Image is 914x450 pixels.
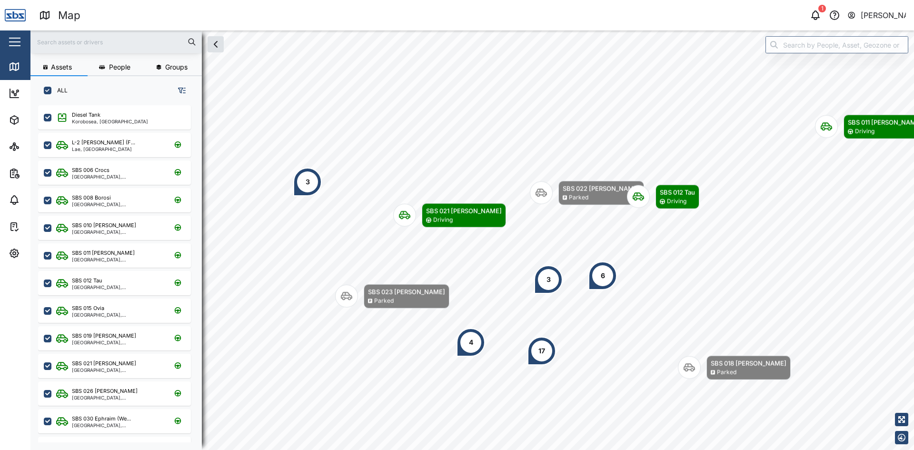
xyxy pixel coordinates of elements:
div: [GEOGRAPHIC_DATA], [GEOGRAPHIC_DATA] [72,202,163,207]
canvas: Map [30,30,914,450]
div: Map [58,7,80,24]
div: Lae, [GEOGRAPHIC_DATA] [72,147,135,151]
div: Alarms [25,195,54,205]
div: [PERSON_NAME] [861,10,906,21]
div: Diesel Tank [72,111,100,119]
span: People [109,64,130,70]
div: Parked [374,297,394,306]
div: SBS 018 [PERSON_NAME] [711,359,786,368]
div: Sites [25,141,48,152]
div: SBS 006 Crocs [72,166,109,174]
div: Map marker [457,328,485,357]
div: Map marker [588,261,617,290]
div: [GEOGRAPHIC_DATA], [GEOGRAPHIC_DATA] [72,174,163,179]
div: Map marker [678,356,791,380]
div: [GEOGRAPHIC_DATA], [GEOGRAPHIC_DATA] [72,340,163,345]
div: SBS 021 [PERSON_NAME] [426,206,502,216]
div: Parked [569,193,588,202]
div: SBS 008 Borosi [72,194,111,202]
div: SBS 012 Tau [72,277,102,285]
div: grid [38,102,201,442]
div: SBS 012 Tau [660,188,695,197]
div: Map marker [393,203,506,228]
div: 4 [469,337,473,348]
div: Settings [25,248,59,259]
div: Dashboard [25,88,68,99]
div: Map [25,61,46,72]
input: Search assets or drivers [36,35,196,49]
div: Parked [717,368,736,377]
div: Korobosea, [GEOGRAPHIC_DATA] [72,119,148,124]
div: Assets [25,115,54,125]
div: Map marker [527,337,556,365]
span: Assets [51,64,72,70]
div: 1 [818,5,826,12]
div: Map marker [627,185,699,209]
div: [GEOGRAPHIC_DATA], [GEOGRAPHIC_DATA] [72,312,163,317]
label: ALL [51,87,68,94]
div: 6 [601,270,605,281]
div: Driving [855,127,874,136]
div: Map marker [335,284,449,309]
div: SBS 010 [PERSON_NAME] [72,221,136,230]
div: SBS 026 [PERSON_NAME] [72,387,138,395]
div: [GEOGRAPHIC_DATA], [GEOGRAPHIC_DATA] [72,395,163,400]
div: [GEOGRAPHIC_DATA], [GEOGRAPHIC_DATA] [72,285,163,290]
div: Reports [25,168,57,179]
div: L-2 [PERSON_NAME] (F... [72,139,135,147]
div: Driving [433,216,453,225]
div: 3 [546,274,551,285]
div: SBS 019 [PERSON_NAME] [72,332,136,340]
div: [GEOGRAPHIC_DATA], [GEOGRAPHIC_DATA] [72,230,163,234]
div: SBS 023 [PERSON_NAME] [368,287,445,297]
div: SBS 030 Ephraim (We... [72,415,131,423]
div: [GEOGRAPHIC_DATA], [GEOGRAPHIC_DATA] [72,368,163,372]
div: 3 [306,177,310,187]
div: Map marker [530,181,644,205]
img: Main Logo [5,5,26,26]
div: SBS 021 [PERSON_NAME] [72,360,136,368]
div: Tasks [25,221,51,232]
div: Map marker [534,265,563,294]
div: Driving [667,197,686,206]
button: [PERSON_NAME] [847,9,906,22]
span: Groups [165,64,188,70]
div: Map marker [293,168,322,196]
div: SBS 011 [PERSON_NAME] [72,249,135,257]
div: [GEOGRAPHIC_DATA], [GEOGRAPHIC_DATA] [72,423,163,428]
div: SBS 022 [PERSON_NAME] [563,184,640,193]
div: 17 [538,346,545,356]
div: [GEOGRAPHIC_DATA], [GEOGRAPHIC_DATA] [72,257,163,262]
input: Search by People, Asset, Geozone or Place [765,36,908,53]
div: SBS 015 Ovia [72,304,104,312]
